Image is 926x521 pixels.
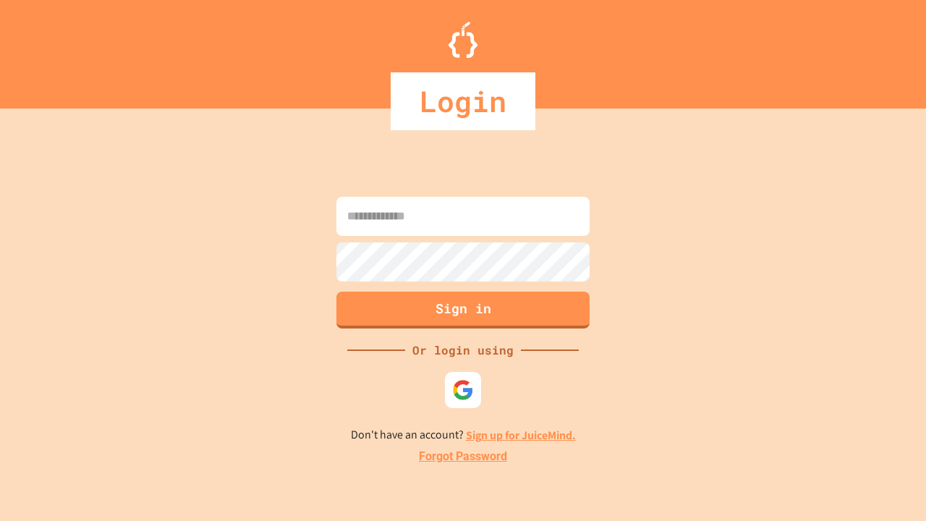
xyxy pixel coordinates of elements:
[336,292,590,329] button: Sign in
[452,379,474,401] img: google-icon.svg
[419,448,507,465] a: Forgot Password
[351,426,576,444] p: Don't have an account?
[449,22,477,58] img: Logo.svg
[466,428,576,443] a: Sign up for JuiceMind.
[405,342,521,359] div: Or login using
[391,72,535,130] div: Login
